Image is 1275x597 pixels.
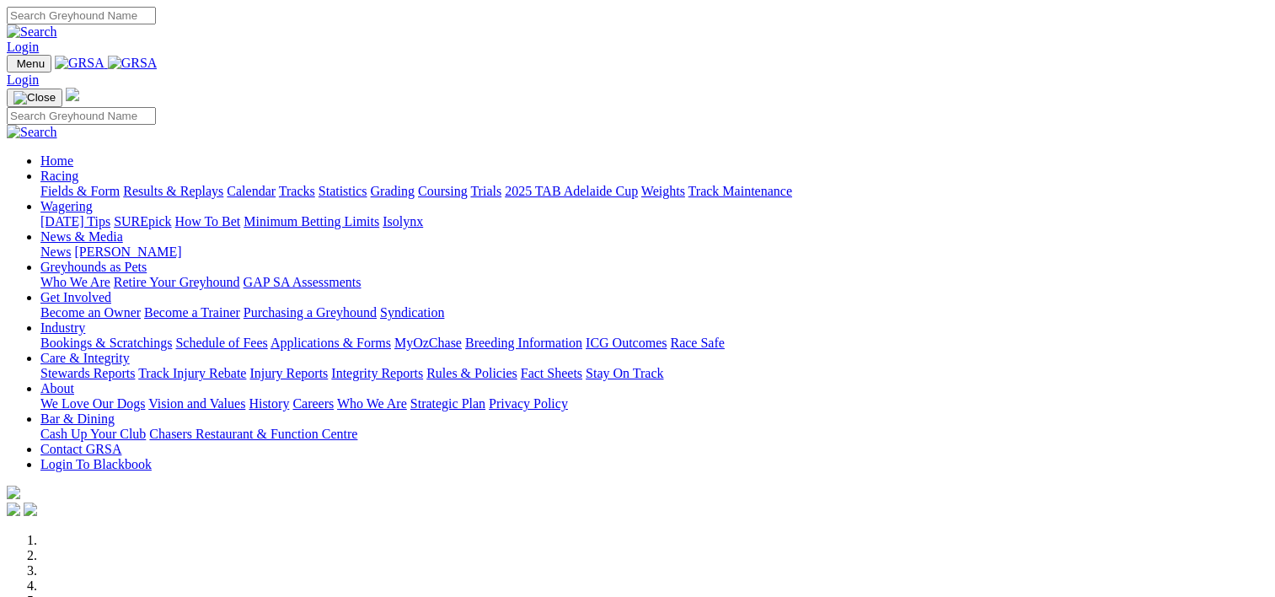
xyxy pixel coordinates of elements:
[114,214,171,229] a: SUREpick
[40,153,73,168] a: Home
[40,305,1268,320] div: Get Involved
[17,57,45,70] span: Menu
[40,214,110,229] a: [DATE] Tips
[7,40,39,54] a: Login
[7,125,57,140] img: Search
[279,184,315,198] a: Tracks
[40,245,71,259] a: News
[40,366,135,380] a: Stewards Reports
[244,275,362,289] a: GAP SA Assessments
[40,320,85,335] a: Industry
[394,336,462,350] a: MyOzChase
[108,56,158,71] img: GRSA
[670,336,724,350] a: Race Safe
[148,396,245,411] a: Vision and Values
[7,55,51,73] button: Toggle navigation
[319,184,367,198] a: Statistics
[40,381,74,395] a: About
[123,184,223,198] a: Results & Replays
[371,184,415,198] a: Grading
[138,366,246,380] a: Track Injury Rebate
[244,214,379,229] a: Minimum Betting Limits
[465,336,582,350] a: Breeding Information
[40,336,172,350] a: Bookings & Scratchings
[271,336,391,350] a: Applications & Forms
[40,229,123,244] a: News & Media
[40,411,115,426] a: Bar & Dining
[24,503,37,516] img: twitter.svg
[40,396,145,411] a: We Love Our Dogs
[40,245,1268,260] div: News & Media
[249,396,289,411] a: History
[641,184,685,198] a: Weights
[66,88,79,101] img: logo-grsa-white.png
[40,336,1268,351] div: Industry
[688,184,792,198] a: Track Maintenance
[40,199,93,213] a: Wagering
[7,73,39,87] a: Login
[40,275,110,289] a: Who We Are
[40,442,121,456] a: Contact GRSA
[244,305,377,320] a: Purchasing a Greyhound
[7,503,20,516] img: facebook.svg
[410,396,485,411] a: Strategic Plan
[337,396,407,411] a: Who We Are
[114,275,240,289] a: Retire Your Greyhound
[586,336,667,350] a: ICG Outcomes
[40,184,120,198] a: Fields & Form
[249,366,328,380] a: Injury Reports
[40,427,146,441] a: Cash Up Your Club
[227,184,276,198] a: Calendar
[74,245,181,259] a: [PERSON_NAME]
[426,366,517,380] a: Rules & Policies
[175,214,241,229] a: How To Bet
[7,486,20,499] img: logo-grsa-white.png
[40,457,152,471] a: Login To Blackbook
[40,290,111,304] a: Get Involved
[40,396,1268,411] div: About
[40,184,1268,199] div: Racing
[40,305,141,320] a: Become an Owner
[149,427,357,441] a: Chasers Restaurant & Function Centre
[13,91,56,105] img: Close
[489,396,568,411] a: Privacy Policy
[586,366,663,380] a: Stay On Track
[521,366,582,380] a: Fact Sheets
[383,214,423,229] a: Isolynx
[40,351,130,365] a: Care & Integrity
[40,275,1268,290] div: Greyhounds as Pets
[380,305,444,320] a: Syndication
[292,396,334,411] a: Careers
[40,260,147,274] a: Greyhounds as Pets
[40,366,1268,381] div: Care & Integrity
[7,89,62,107] button: Toggle navigation
[175,336,267,350] a: Schedule of Fees
[144,305,240,320] a: Become a Trainer
[505,184,638,198] a: 2025 TAB Adelaide Cup
[55,56,104,71] img: GRSA
[7,7,156,24] input: Search
[40,427,1268,442] div: Bar & Dining
[40,214,1268,229] div: Wagering
[470,184,501,198] a: Trials
[7,24,57,40] img: Search
[7,107,156,125] input: Search
[40,169,78,183] a: Racing
[331,366,423,380] a: Integrity Reports
[418,184,468,198] a: Coursing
